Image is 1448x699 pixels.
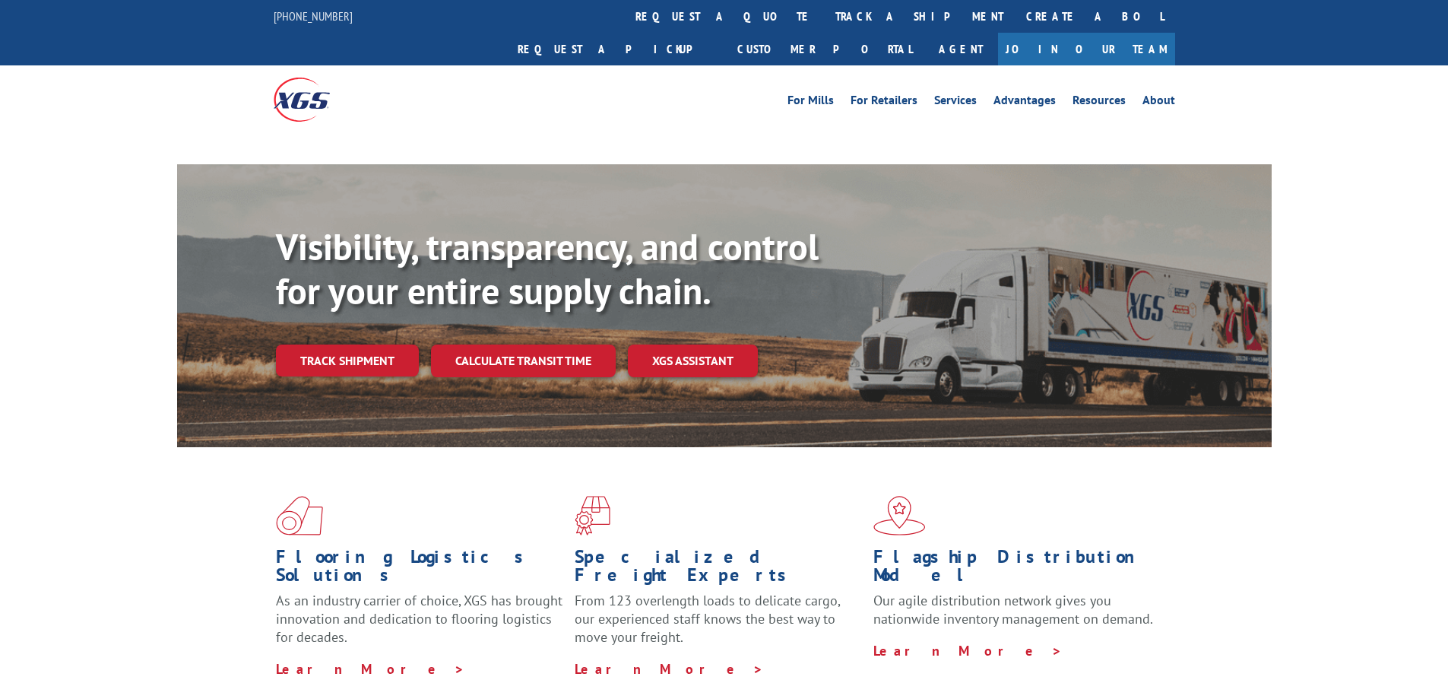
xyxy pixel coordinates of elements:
[873,496,926,535] img: xgs-icon-flagship-distribution-model-red
[506,33,726,65] a: Request a pickup
[276,223,819,314] b: Visibility, transparency, and control for your entire supply chain.
[873,592,1153,628] span: Our agile distribution network gives you nationwide inventory management on demand.
[1073,94,1126,111] a: Resources
[1142,94,1175,111] a: About
[787,94,834,111] a: For Mills
[873,642,1063,659] a: Learn More >
[628,345,758,377] a: XGS ASSISTANT
[924,33,998,65] a: Agent
[276,345,419,377] a: Track shipment
[575,660,764,678] a: Learn More >
[934,94,977,111] a: Services
[274,8,353,24] a: [PHONE_NUMBER]
[851,94,917,111] a: For Retailers
[431,345,616,377] a: Calculate transit time
[276,592,562,646] span: As an industry carrier of choice, XGS has brought innovation and dedication to flooring logistics...
[993,94,1056,111] a: Advantages
[276,548,563,592] h1: Flooring Logistics Solutions
[575,548,862,592] h1: Specialized Freight Experts
[276,496,323,535] img: xgs-icon-total-supply-chain-intelligence-red
[998,33,1175,65] a: Join Our Team
[726,33,924,65] a: Customer Portal
[873,548,1161,592] h1: Flagship Distribution Model
[276,660,465,678] a: Learn More >
[575,496,610,535] img: xgs-icon-focused-on-flooring-red
[575,592,862,659] p: From 123 overlength loads to delicate cargo, our experienced staff knows the best way to move you...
